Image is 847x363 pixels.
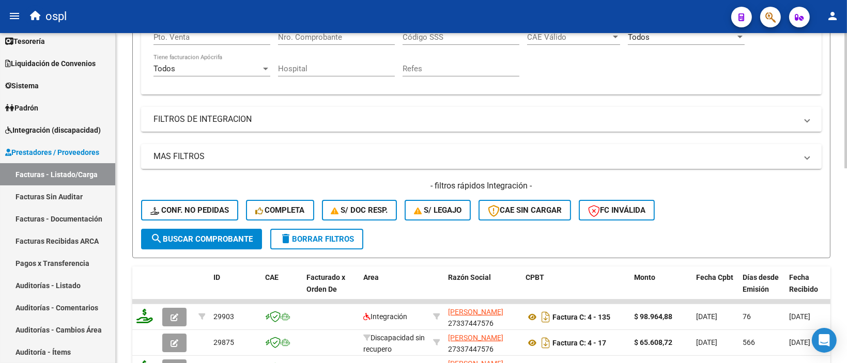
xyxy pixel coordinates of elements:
datatable-header-cell: Fecha Recibido [785,266,831,312]
datatable-header-cell: ID [209,266,261,312]
span: [DATE] [789,338,810,346]
span: Buscar Comprobante [150,234,253,244]
span: [DATE] [696,338,717,346]
datatable-header-cell: Razón Social [444,266,521,312]
button: Completa [246,200,314,220]
span: [PERSON_NAME] [448,308,503,316]
h4: - filtros rápidos Integración - [141,180,822,192]
button: CAE SIN CARGAR [479,200,571,220]
mat-expansion-panel-header: FILTROS DE INTEGRACION [141,107,822,132]
span: CAE Válido [527,33,611,42]
div: 27337447576 [448,332,517,354]
datatable-header-cell: CPBT [521,266,630,312]
span: Completa [255,206,305,215]
span: Fecha Recibido [789,273,818,293]
span: Integración (discapacidad) [5,124,101,136]
button: Conf. no pedidas [141,200,238,220]
mat-expansion-panel-header: MAS FILTROS [141,144,822,169]
button: FC Inválida [579,200,655,220]
strong: $ 98.964,88 [634,312,672,321]
span: Días desde Emisión [743,273,779,293]
span: Liquidación de Convenios [5,58,96,69]
span: 29875 [213,338,234,346]
span: Facturado x Orden De [306,273,345,293]
datatable-header-cell: Monto [630,266,692,312]
button: S/ Doc Resp. [322,200,397,220]
span: Tesorería [5,36,45,47]
span: Integración [363,312,407,321]
div: 27337447576 [448,306,517,328]
span: ID [213,273,220,281]
mat-icon: person [826,10,839,22]
datatable-header-cell: Fecha Cpbt [692,266,738,312]
span: ospl [45,5,67,28]
span: 29903 [213,312,234,321]
span: Discapacidad sin recupero [363,334,425,354]
span: FC Inválida [588,206,645,215]
span: S/ legajo [414,206,461,215]
datatable-header-cell: Area [359,266,429,312]
button: S/ legajo [405,200,471,220]
i: Descargar documento [539,309,552,325]
span: [DATE] [789,312,810,321]
span: Padrón [5,102,38,114]
span: CPBT [526,273,544,281]
span: Fecha Cpbt [696,273,733,281]
button: Buscar Comprobante [141,229,262,249]
datatable-header-cell: Días desde Emisión [738,266,785,312]
strong: $ 65.608,72 [634,338,672,346]
button: Borrar Filtros [270,229,363,249]
span: 76 [743,312,751,321]
mat-panel-title: FILTROS DE INTEGRACION [153,114,797,125]
mat-panel-title: MAS FILTROS [153,151,797,162]
span: Sistema [5,80,39,91]
span: 566 [743,338,755,346]
mat-icon: search [150,232,163,245]
span: Razón Social [448,273,491,281]
span: Prestadores / Proveedores [5,147,99,158]
i: Descargar documento [539,335,552,351]
strong: Factura C: 4 - 135 [552,313,610,321]
span: Area [363,273,379,281]
span: [PERSON_NAME] [448,334,503,342]
mat-icon: delete [280,232,292,245]
span: Borrar Filtros [280,234,354,244]
span: Todos [153,64,175,73]
span: Todos [628,33,650,42]
datatable-header-cell: CAE [261,266,302,312]
span: S/ Doc Resp. [331,206,388,215]
div: Open Intercom Messenger [812,328,837,353]
span: Monto [634,273,655,281]
datatable-header-cell: Facturado x Orden De [302,266,359,312]
mat-icon: menu [8,10,21,22]
strong: Factura C: 4 - 17 [552,339,606,347]
span: Conf. no pedidas [150,206,229,215]
span: CAE SIN CARGAR [488,206,562,215]
span: [DATE] [696,312,717,321]
span: CAE [265,273,279,281]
